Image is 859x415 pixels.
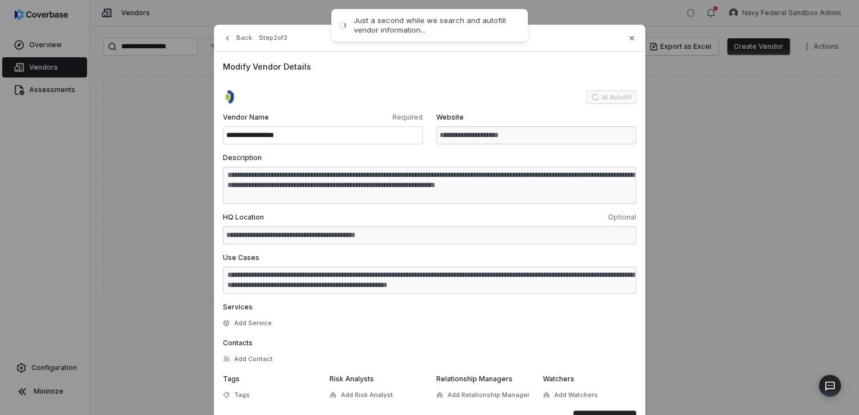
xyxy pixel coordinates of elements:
[220,313,275,333] button: Add Service
[234,391,250,399] span: Tags
[330,375,374,383] span: Risk Analysts
[325,113,423,122] span: Required
[436,113,636,122] span: Website
[223,153,262,162] span: Description
[447,391,529,399] span: Add Relationship Manager
[220,349,276,369] button: Add Contact
[341,391,393,399] span: Add Risk Analyst
[436,375,513,383] span: Relationship Managers
[259,34,287,42] span: Step 2 of 3
[354,16,517,35] div: Just a second while we search and autofill vendor information...
[223,61,636,72] span: Modify Vendor Details
[223,213,427,222] span: HQ Location
[220,28,255,48] button: Back
[432,213,636,222] span: Optional
[543,375,574,383] span: Watchers
[223,375,240,383] span: Tags
[223,303,253,311] span: Services
[223,113,321,122] span: Vendor Name
[540,385,601,405] button: Add Watchers
[223,339,253,347] span: Contacts
[223,253,259,262] span: Use Cases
